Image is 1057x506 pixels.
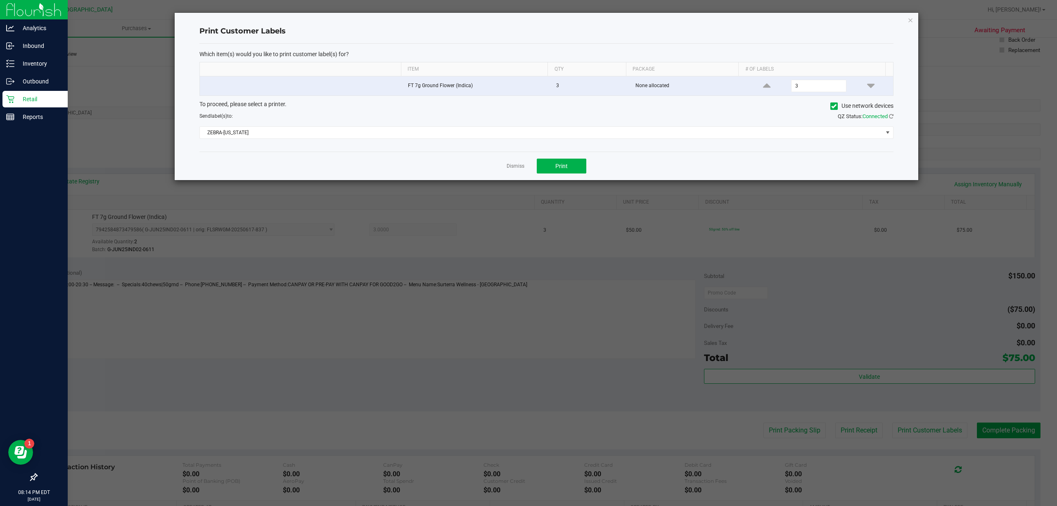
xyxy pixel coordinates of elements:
[24,439,34,449] iframe: Resource center unread badge
[630,76,744,95] td: None allocated
[200,127,883,138] span: ZEBRA-[US_STATE]
[14,76,64,86] p: Outbound
[14,59,64,69] p: Inventory
[199,26,893,37] h4: Print Customer Labels
[4,489,64,496] p: 08:14 PM EDT
[6,59,14,68] inline-svg: Inventory
[555,163,568,169] span: Print
[199,113,233,119] span: Send to:
[6,95,14,103] inline-svg: Retail
[8,440,33,465] iframe: Resource center
[401,62,548,76] th: Item
[6,24,14,32] inline-svg: Analytics
[6,113,14,121] inline-svg: Reports
[199,50,893,58] p: Which item(s) would you like to print customer label(s) for?
[193,100,900,112] div: To proceed, please select a printer.
[738,62,885,76] th: # of labels
[4,496,64,502] p: [DATE]
[14,112,64,122] p: Reports
[863,113,888,119] span: Connected
[507,163,524,170] a: Dismiss
[403,76,552,95] td: FT 7g Ground Flower (Indica)
[547,62,626,76] th: Qty
[211,113,227,119] span: label(s)
[830,102,893,110] label: Use network devices
[838,113,893,119] span: QZ Status:
[551,76,630,95] td: 3
[14,41,64,51] p: Inbound
[14,94,64,104] p: Retail
[14,23,64,33] p: Analytics
[6,77,14,86] inline-svg: Outbound
[537,159,586,173] button: Print
[626,62,739,76] th: Package
[6,42,14,50] inline-svg: Inbound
